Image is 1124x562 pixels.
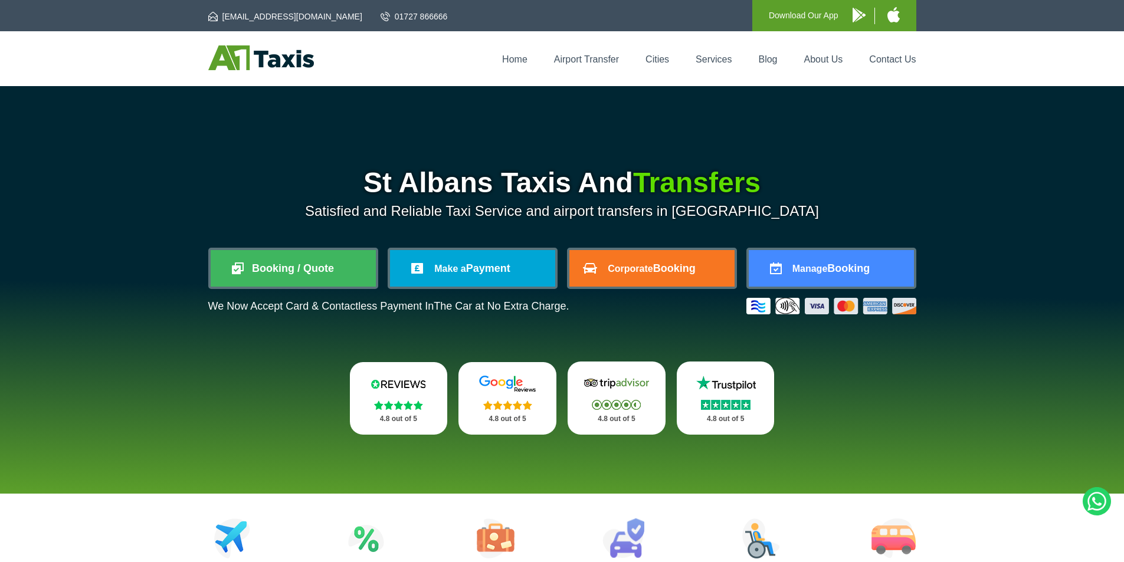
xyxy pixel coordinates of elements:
[211,250,376,287] a: Booking / Quote
[381,11,448,22] a: 01727 866666
[608,264,653,274] span: Corporate
[434,264,466,274] span: Make a
[871,518,916,558] img: Minibus
[758,54,777,64] a: Blog
[853,8,866,22] img: A1 Taxis Android App
[472,375,543,393] img: Google
[742,518,780,558] img: Wheelchair
[502,54,527,64] a: Home
[363,375,434,393] img: Reviews.io
[769,8,838,23] p: Download Our App
[363,412,435,426] p: 4.8 out of 5
[208,11,362,22] a: [EMAIL_ADDRESS][DOMAIN_NAME]
[568,361,666,435] a: Tripadvisor Stars 4.8 out of 5
[569,250,735,287] a: CorporateBooking
[690,374,761,392] img: Trustpilot
[696,54,732,64] a: Services
[208,203,916,219] p: Satisfied and Reliable Taxi Service and airport transfers in [GEOGRAPHIC_DATA]
[677,361,775,435] a: Trustpilot Stars 4.8 out of 5
[804,54,843,64] a: About Us
[477,518,515,558] img: Tours
[471,412,543,426] p: 4.8 out of 5
[348,518,384,558] img: Attractions
[749,250,914,287] a: ManageBooking
[208,169,916,197] h1: St Albans Taxis And
[208,45,314,70] img: A1 Taxis St Albans LTD
[458,362,556,435] a: Google Stars 4.8 out of 5
[483,400,532,410] img: Stars
[390,250,555,287] a: Make aPayment
[581,412,653,426] p: 4.8 out of 5
[645,54,669,64] a: Cities
[887,7,900,22] img: A1 Taxis iPhone App
[690,412,762,426] p: 4.8 out of 5
[701,400,751,410] img: Stars
[602,518,644,558] img: Car Rental
[350,362,448,435] a: Reviews.io Stars 4.8 out of 5
[374,400,423,410] img: Stars
[214,518,250,558] img: Airport Transfers
[592,400,641,410] img: Stars
[746,298,916,314] img: Credit And Debit Cards
[554,54,619,64] a: Airport Transfer
[869,54,916,64] a: Contact Us
[208,300,569,313] p: We Now Accept Card & Contactless Payment In
[792,264,828,274] span: Manage
[434,300,569,312] span: The Car at No Extra Charge.
[581,374,652,392] img: Tripadvisor
[633,167,761,198] span: Transfers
